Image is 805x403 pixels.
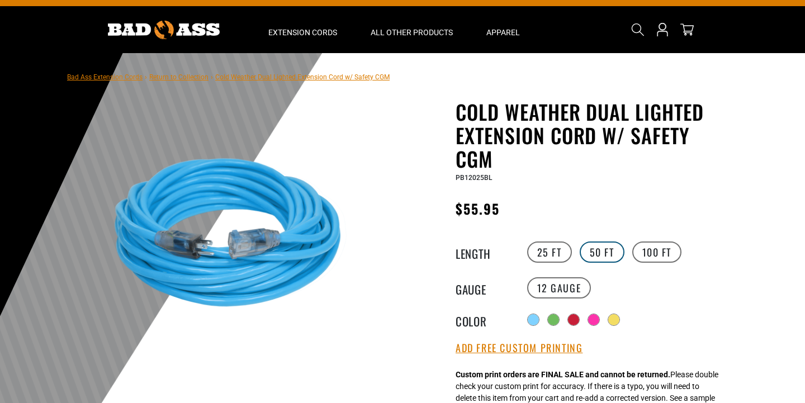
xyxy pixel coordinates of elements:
button: Add Free Custom Printing [456,342,583,354]
img: Light Blue [100,102,370,372]
img: Bad Ass Extension Cords [108,21,220,39]
a: Bad Ass Extension Cords [67,73,143,81]
span: › [211,73,213,81]
summary: Search [629,21,647,39]
span: $55.95 [456,198,500,219]
label: 50 FT [580,241,624,263]
h1: Cold Weather Dual Lighted Extension Cord w/ Safety CGM [456,100,730,170]
a: Return to Collection [149,73,209,81]
summary: All Other Products [354,6,470,53]
summary: Apparel [470,6,537,53]
span: › [145,73,147,81]
summary: Extension Cords [252,6,354,53]
label: 12 Gauge [527,277,591,298]
legend: Gauge [456,281,512,295]
label: 25 FT [527,241,572,263]
strong: Custom print orders are FINAL SALE and cannot be returned. [456,370,670,379]
span: Apparel [486,27,520,37]
nav: breadcrumbs [67,70,390,83]
span: All Other Products [371,27,453,37]
label: 100 FT [632,241,682,263]
span: Cold Weather Dual Lighted Extension Cord w/ Safety CGM [215,73,390,81]
legend: Length [456,245,512,259]
span: Extension Cords [268,27,337,37]
span: PB12025BL [456,174,492,182]
legend: Color [456,312,512,327]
